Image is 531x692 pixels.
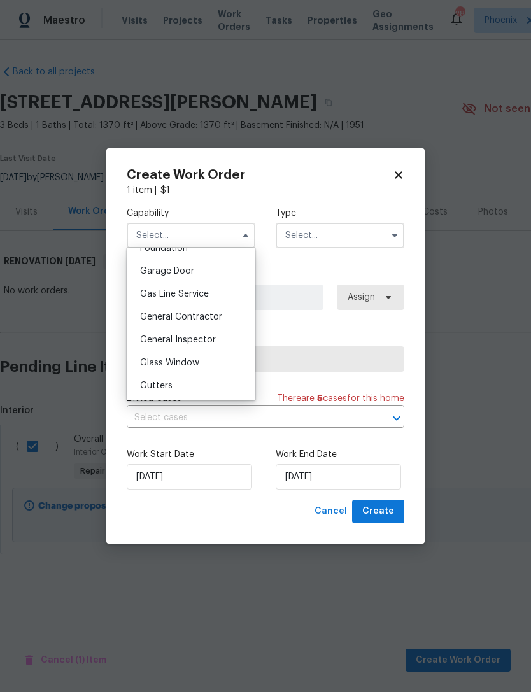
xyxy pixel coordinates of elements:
input: M/D/YYYY [127,464,252,490]
div: 1 item | [127,184,404,197]
label: Work End Date [276,448,404,461]
button: Show options [387,228,402,243]
span: 5 [317,394,323,403]
button: Cancel [309,500,352,523]
span: Garage Door [140,267,194,276]
label: Trade Partner [127,330,404,343]
span: Cancel [315,504,347,519]
input: Select... [276,223,404,248]
button: Open [388,409,406,427]
span: Foundation [140,244,188,253]
span: Gas Line Service [140,290,209,299]
input: Select... [127,223,255,248]
button: Hide options [238,228,253,243]
span: Gutters [140,381,173,390]
span: Glass Window [140,358,199,367]
label: Work Start Date [127,448,255,461]
span: $ 1 [160,186,170,195]
label: Capability [127,207,255,220]
input: Select cases [127,408,369,428]
label: Type [276,207,404,220]
span: Assign [348,291,375,304]
span: There are case s for this home [277,392,404,405]
span: Create [362,504,394,519]
input: M/D/YYYY [276,464,401,490]
span: General Contractor [140,313,222,321]
button: Create [352,500,404,523]
h2: Create Work Order [127,169,393,181]
label: Work Order Manager [127,269,404,281]
span: General Inspector [140,335,216,344]
span: Select trade partner [138,353,393,365]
